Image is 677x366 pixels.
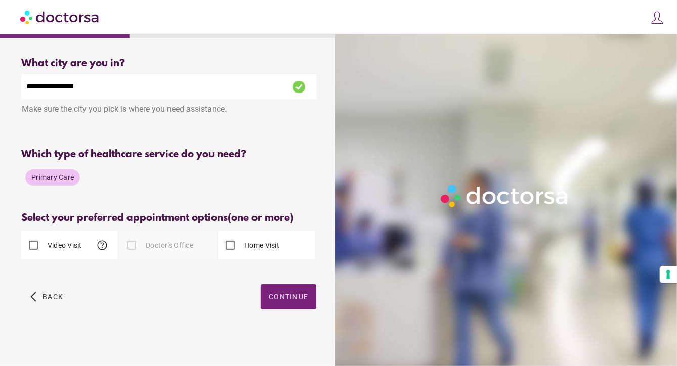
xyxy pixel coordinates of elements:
[21,149,316,160] div: Which type of healthcare service do you need?
[660,266,677,283] button: Your consent preferences for tracking technologies
[261,284,316,309] button: Continue
[144,240,193,250] label: Doctor's Office
[650,11,664,25] img: icons8-customer-100.png
[96,239,108,251] span: help
[26,284,67,309] button: arrow_back_ios Back
[21,99,316,121] div: Make sure the city you pick is where you need assistance.
[21,58,316,69] div: What city are you in?
[269,293,308,301] span: Continue
[228,212,293,224] span: (one or more)
[437,181,573,211] img: Logo-Doctorsa-trans-White-partial-flat.png
[31,173,74,181] span: Primary Care
[21,212,316,224] div: Select your preferred appointment options
[43,293,63,301] span: Back
[46,240,82,250] label: Video Visit
[20,6,100,28] img: Doctorsa.com
[242,240,280,250] label: Home Visit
